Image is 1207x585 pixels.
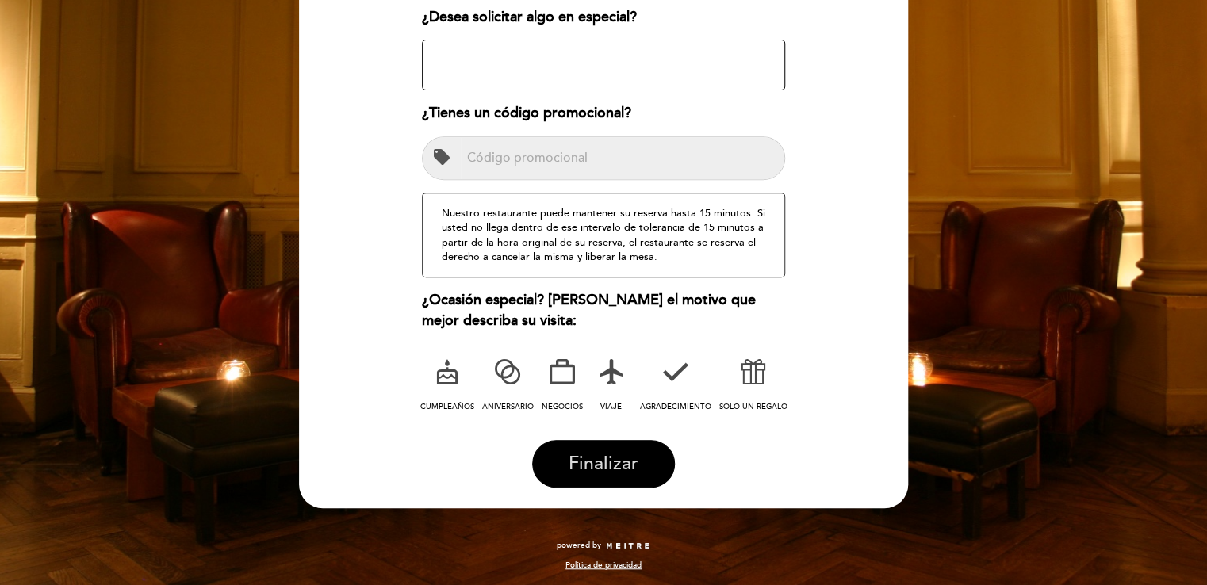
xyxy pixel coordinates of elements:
a: powered by [557,540,650,551]
div: Nuestro restaurante puede mantener su reserva hasta 15 minutos. Si usted no llega dentro de ese i... [422,193,786,277]
span: ANIVERSARIO [482,402,534,411]
div: ¿Desea solicitar algo en especial? [422,7,786,28]
em: local_offer [432,147,451,166]
span: Finalizar [569,453,638,476]
button: Finalizar [532,440,675,487]
input: Código promocional [461,137,785,179]
div: ¿Ocasión especial? [PERSON_NAME] el motivo que mejor describa su visita: [422,290,786,331]
span: VIAJE [600,402,622,411]
div: ¿Tienes un código promocional? [422,103,786,124]
span: CUMPLEAÑOS [420,402,474,411]
span: AGRADECIMIENTO [639,402,711,411]
img: MEITRE [605,542,650,550]
span: powered by [557,540,601,551]
span: NEGOCIOS [541,402,582,411]
span: SOLO UN REGALO [718,402,787,411]
a: Política de privacidad [565,560,642,571]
